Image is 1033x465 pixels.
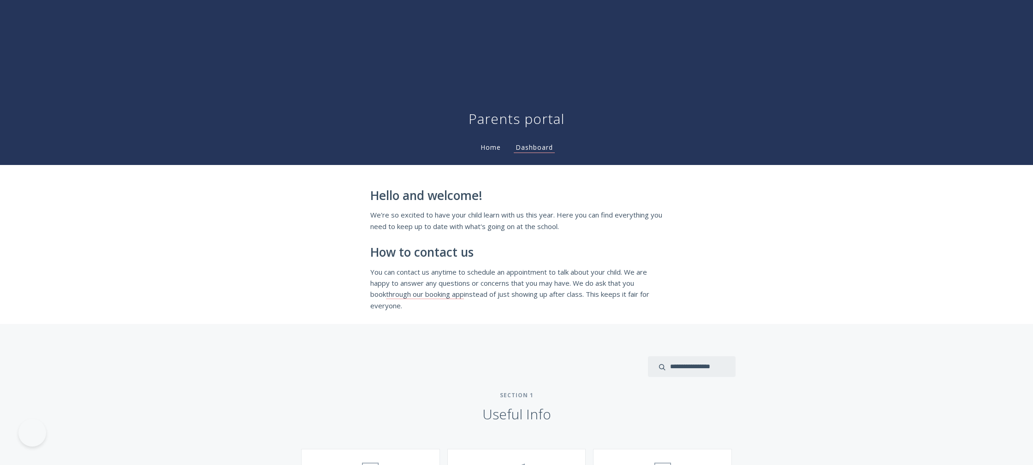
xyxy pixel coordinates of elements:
[370,246,663,259] h2: How to contact us
[386,289,464,299] a: through our booking app
[648,356,736,377] input: search input
[469,110,564,128] h1: Parents portal
[514,143,555,153] a: Dashboard
[370,266,663,312] p: You can contact us anytime to schedule an appointment to talk about your child. We are happy to a...
[18,419,46,447] iframe: Toggle Customer Support
[479,143,503,152] a: Home
[370,189,663,203] h2: Hello and welcome!
[370,209,663,232] p: We're so excited to have your child learn with us this year. Here you can find everything you nee...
